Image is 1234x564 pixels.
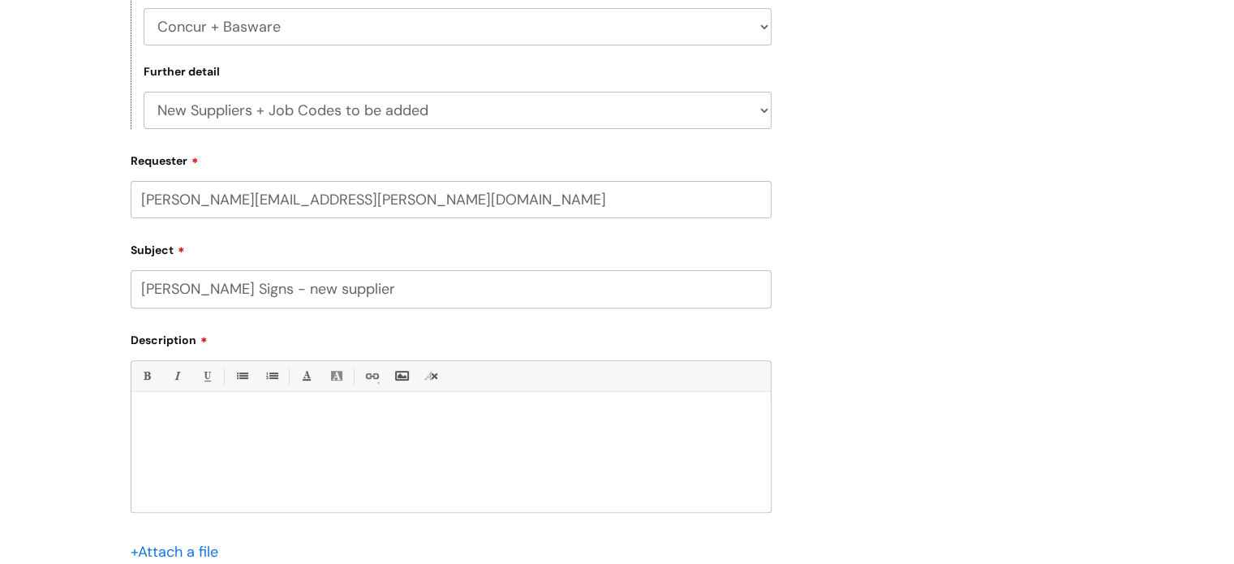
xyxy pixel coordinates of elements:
input: Email [131,181,772,218]
a: Insert Image... [391,366,411,386]
a: Link [361,366,381,386]
a: Bold (Ctrl-B) [136,366,157,386]
label: Further detail [144,65,220,79]
a: Back Color [326,366,346,386]
label: Requester [131,149,772,168]
label: Description [131,328,772,347]
a: • Unordered List (Ctrl-Shift-7) [231,366,252,386]
label: Subject [131,238,772,257]
a: Italic (Ctrl-I) [166,366,187,386]
a: Underline(Ctrl-U) [196,366,217,386]
a: Font Color [296,366,316,386]
a: 1. Ordered List (Ctrl-Shift-8) [261,366,282,386]
a: Remove formatting (Ctrl-\) [421,366,441,386]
